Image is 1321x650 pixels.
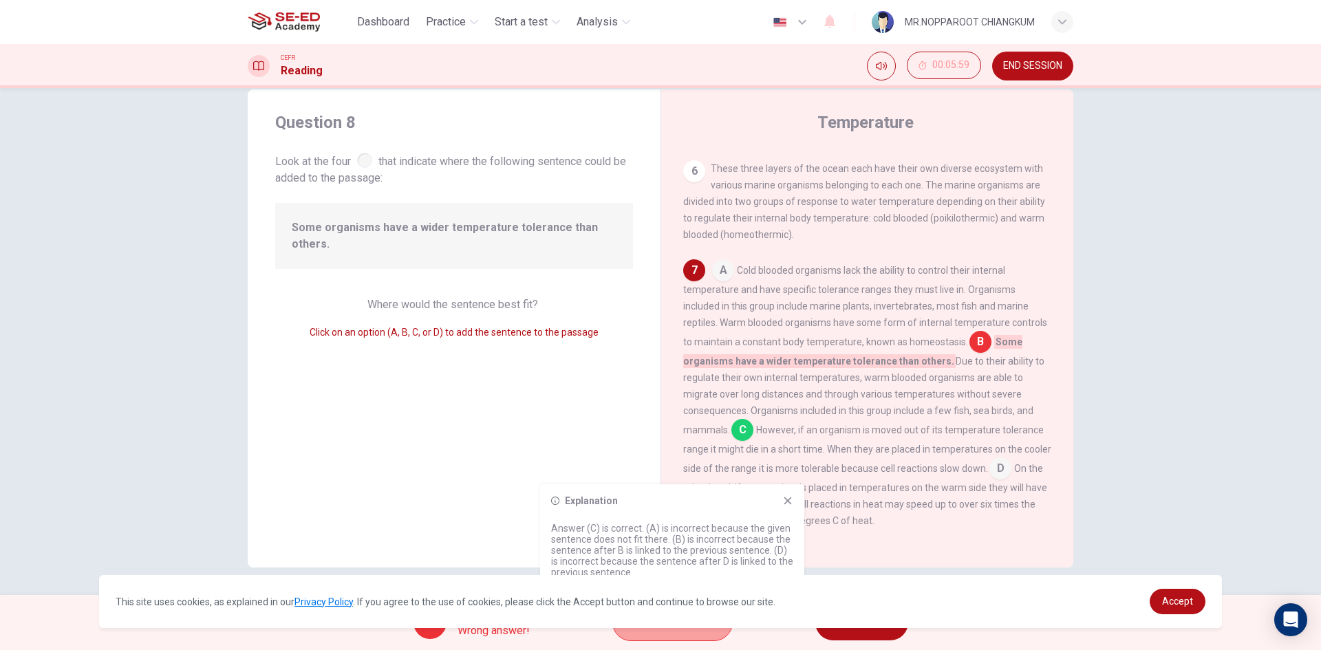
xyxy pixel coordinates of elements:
h4: Temperature [817,111,914,133]
span: END SESSION [1003,61,1062,72]
span: Dashboard [357,14,409,30]
span: B [969,331,991,353]
span: A [712,259,734,281]
div: Hide [907,52,981,80]
div: Mute [867,52,896,80]
span: Practice [426,14,466,30]
span: Click on an option (A, B, C, or D) to add the sentence to the passage [310,327,599,338]
span: Look at the four that indicate where the following sentence could be added to the passage: [275,150,633,186]
a: Privacy Policy [294,596,353,607]
div: 7 [683,259,705,281]
img: Profile picture [872,11,894,33]
span: Some organisms have a wider temperature tolerance than others. [292,219,616,252]
div: 6 [683,160,705,182]
span: These three layers of the ocean each have their own diverse ecosystem with various marine organis... [683,163,1045,240]
img: en [771,17,788,28]
span: D [989,457,1011,479]
span: Accept [1162,596,1193,607]
h1: Reading [281,63,323,79]
a: dismiss cookie message [1150,589,1205,614]
span: This site uses cookies, as explained in our . If you agree to the use of cookies, please click th... [116,596,775,607]
div: cookieconsent [99,575,1222,628]
span: CEFR [281,53,295,63]
span: Due to their ability to regulate their own internal temperatures, warm blooded organisms are able... [683,356,1044,435]
div: Open Intercom Messenger [1274,603,1307,636]
span: 00:05:59 [932,60,969,71]
span: Cold blooded organisms lack the ability to control their internal temperature and have specific t... [683,265,1047,347]
span: Start a test [495,14,548,30]
span: Analysis [577,14,618,30]
h4: Question 8 [275,111,633,133]
div: MR.NOPPAROOT CHIANGKUM [905,14,1035,30]
span: Where would the sentence best fit? [367,298,541,311]
span: C [731,419,753,441]
h6: Explanation [565,495,618,506]
p: Answer (C) is correct. (A) is incorrect because the given sentence does not fit there. (B) is inc... [551,523,793,578]
span: However, if an organism is moved out of its temperature tolerance range it might die in a short t... [683,424,1051,474]
img: SE-ED Academy logo [248,8,320,36]
span: Wrong answer! [458,622,530,639]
